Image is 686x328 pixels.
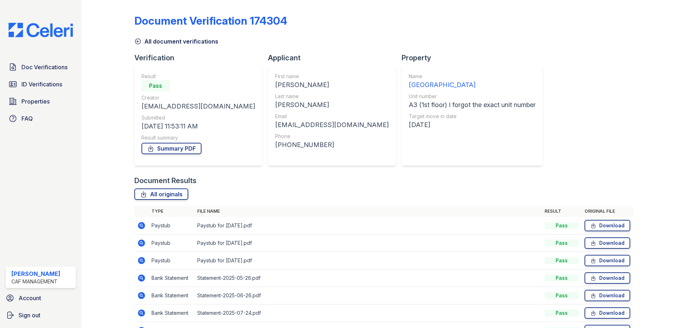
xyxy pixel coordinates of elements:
[21,97,50,106] span: Properties
[21,63,68,71] span: Doc Verifications
[585,255,630,266] a: Download
[149,287,194,304] td: Bank Statement
[141,143,202,154] a: Summary PDF
[6,94,76,109] a: Properties
[149,252,194,269] td: Paystub
[194,287,542,304] td: Statement-2025-06-26.pdf
[542,206,582,217] th: Result
[149,206,194,217] th: Type
[585,272,630,284] a: Download
[275,133,389,140] div: Phone
[194,206,542,217] th: File name
[141,101,255,111] div: [EMAIL_ADDRESS][DOMAIN_NAME]
[134,176,197,186] div: Document Results
[545,222,579,229] div: Pass
[275,73,389,80] div: First name
[194,217,542,234] td: Paystub for [DATE].pdf
[275,113,389,120] div: Email
[3,308,79,322] a: Sign out
[194,269,542,287] td: Statement-2025-05-26.pdf
[141,114,255,121] div: Submitted
[585,220,630,231] a: Download
[545,274,579,282] div: Pass
[402,53,548,63] div: Property
[545,239,579,247] div: Pass
[194,252,542,269] td: Paystub for [DATE].pdf
[409,100,536,110] div: A3 (1st floor) I forgot the exact unit number
[19,311,40,319] span: Sign out
[134,188,188,200] a: All originals
[409,93,536,100] div: Unit number
[21,114,33,123] span: FAQ
[545,292,579,299] div: Pass
[585,290,630,301] a: Download
[149,269,194,287] td: Bank Statement
[545,257,579,264] div: Pass
[409,73,536,80] div: Name
[585,307,630,319] a: Download
[545,309,579,317] div: Pass
[6,60,76,74] a: Doc Verifications
[141,94,255,101] div: Creator
[141,121,255,131] div: [DATE] 11:53:11 AM
[141,134,255,141] div: Result summary
[134,14,287,27] div: Document Verification 174304
[268,53,402,63] div: Applicant
[582,206,633,217] th: Original file
[3,291,79,305] a: Account
[149,234,194,252] td: Paystub
[194,304,542,322] td: Statement-2025-07-24.pdf
[275,93,389,100] div: Last name
[585,237,630,249] a: Download
[6,111,76,126] a: FAQ
[149,304,194,322] td: Bank Statement
[409,80,536,90] div: [GEOGRAPHIC_DATA]
[11,278,60,285] div: CAF Management
[409,120,536,130] div: [DATE]
[6,77,76,91] a: ID Verifications
[134,53,268,63] div: Verification
[11,269,60,278] div: [PERSON_NAME]
[3,23,79,37] img: CE_Logo_Blue-a8612792a0a2168367f1c8372b55b34899dd931a85d93a1a3d3e32e68fde9ad4.png
[275,80,389,90] div: [PERSON_NAME]
[275,120,389,130] div: [EMAIL_ADDRESS][DOMAIN_NAME]
[409,113,536,120] div: Target move in date
[141,80,170,91] div: Pass
[134,37,218,46] a: All document verifications
[275,100,389,110] div: [PERSON_NAME]
[141,73,255,80] div: Result
[149,217,194,234] td: Paystub
[409,73,536,90] a: Name [GEOGRAPHIC_DATA]
[275,140,389,150] div: [PHONE_NUMBER]
[194,234,542,252] td: Paystub for [DATE].pdf
[19,294,41,302] span: Account
[21,80,62,89] span: ID Verifications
